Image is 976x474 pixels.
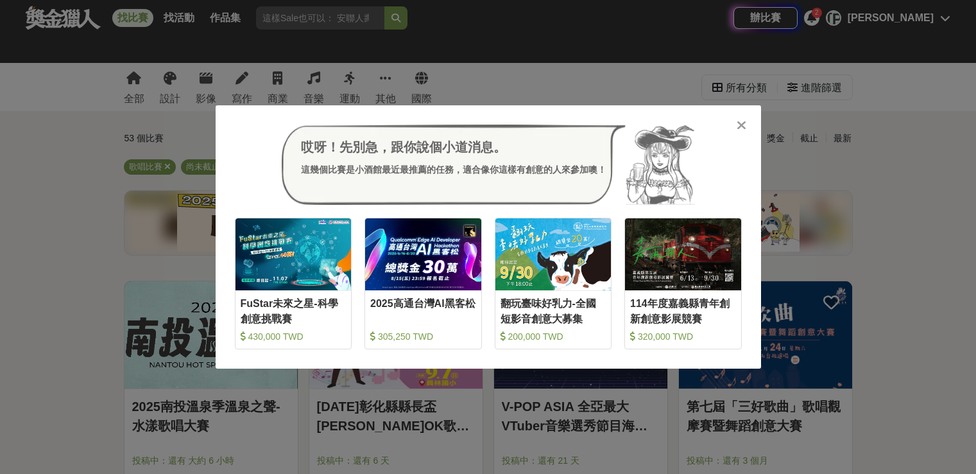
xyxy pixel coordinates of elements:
[364,218,482,349] a: Cover Image2025高通台灣AI黑客松 305,250 TWD
[241,296,347,325] div: FuStar未來之星-科學創意挑戰賽
[370,330,476,343] div: 305,250 TWD
[301,163,606,177] div: 這幾個比賽是小酒館最近最推薦的任務，適合像你這樣有創意的人來參加噢！
[624,218,742,349] a: Cover Image114年度嘉義縣青年創新創意影展競賽 320,000 TWD
[365,218,481,290] img: Cover Image
[501,296,606,325] div: 翻玩臺味好乳力-全國短影音創意大募集
[241,330,347,343] div: 430,000 TWD
[235,218,352,349] a: Cover ImageFuStar未來之星-科學創意挑戰賽 430,000 TWD
[495,218,612,349] a: Cover Image翻玩臺味好乳力-全國短影音創意大募集 200,000 TWD
[630,330,736,343] div: 320,000 TWD
[235,218,352,290] img: Cover Image
[370,296,476,325] div: 2025高通台灣AI黑客松
[626,125,695,206] img: Avatar
[501,330,606,343] div: 200,000 TWD
[625,218,741,290] img: Cover Image
[495,218,612,290] img: Cover Image
[301,137,606,157] div: 哎呀！先別急，跟你說個小道消息。
[630,296,736,325] div: 114年度嘉義縣青年創新創意影展競賽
